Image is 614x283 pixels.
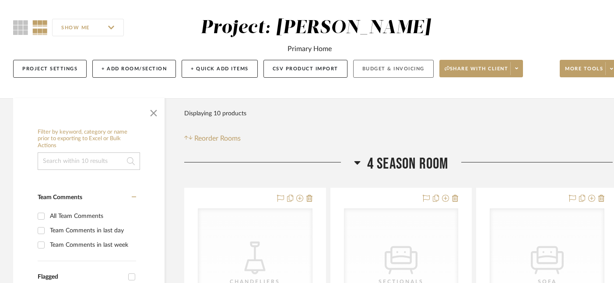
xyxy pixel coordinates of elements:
[38,129,140,149] h6: Filter by keyword, category or name prior to exporting to Excel or Bulk Actions
[92,60,176,78] button: + Add Room/Section
[145,103,162,120] button: Close
[182,60,258,78] button: + Quick Add Items
[200,19,431,37] div: Project: [PERSON_NAME]
[50,224,134,238] div: Team Comments in last day
[445,66,509,79] span: Share with client
[184,133,241,144] button: Reorder Rooms
[50,238,134,252] div: Team Comments in last week
[367,155,449,173] span: 4 Season Room
[50,209,134,223] div: All Team Comments
[353,60,434,78] button: Budget & Invoicing
[38,194,82,200] span: Team Comments
[38,152,140,170] input: Search within 10 results
[184,105,246,122] div: Displaying 10 products
[288,44,332,54] div: Primary Home
[194,133,241,144] span: Reorder Rooms
[439,60,523,77] button: Share with client
[565,66,603,79] span: More tools
[263,60,347,78] button: CSV Product Import
[13,60,87,78] button: Project Settings
[38,273,124,281] div: Flagged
